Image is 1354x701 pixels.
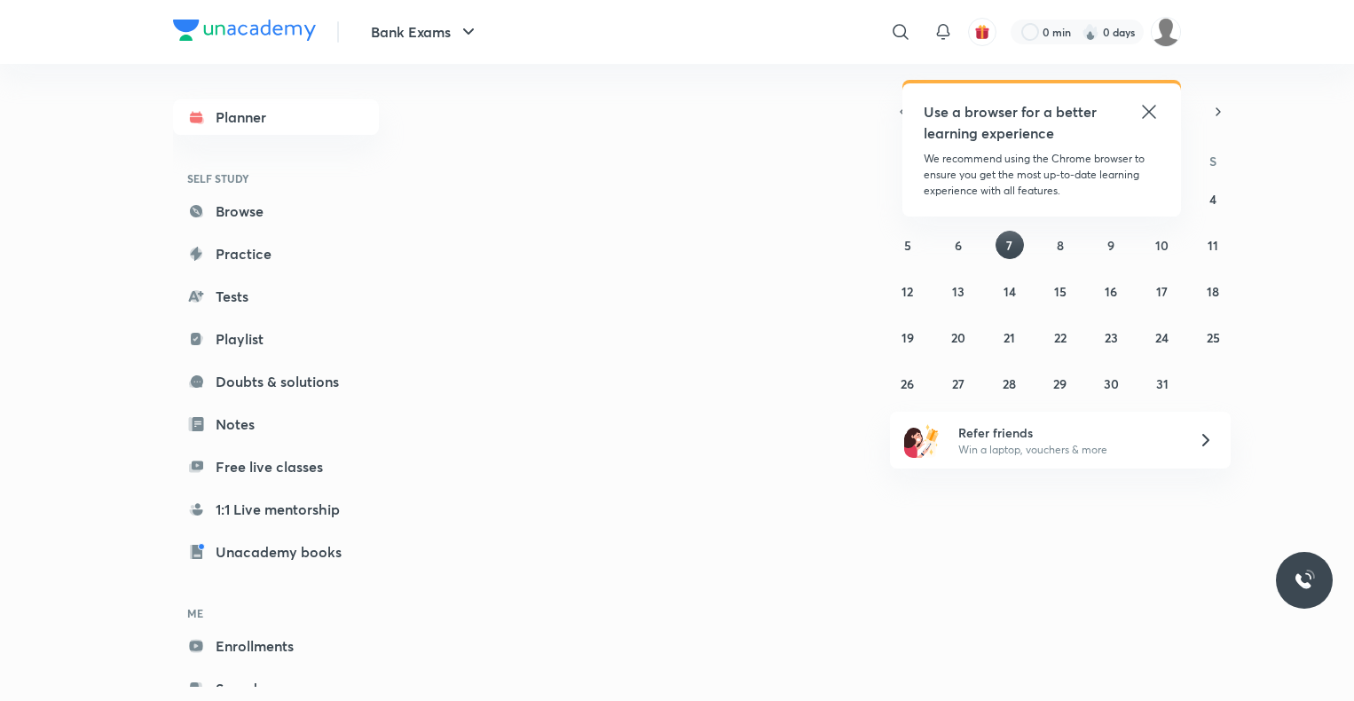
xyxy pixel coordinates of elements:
abbr: October 23, 2025 [1105,329,1118,346]
button: October 31, 2025 [1148,369,1177,398]
abbr: October 28, 2025 [1003,375,1016,392]
p: Win a laptop, vouchers & more [958,442,1177,458]
img: streak [1082,23,1099,41]
a: Company Logo [173,20,316,45]
abbr: October 16, 2025 [1105,283,1117,300]
img: referral [904,422,940,458]
abbr: October 11, 2025 [1208,237,1218,254]
a: Browse [173,193,379,229]
abbr: October 17, 2025 [1156,283,1168,300]
img: avatar [974,24,990,40]
abbr: October 25, 2025 [1207,329,1220,346]
img: Company Logo [173,20,316,41]
a: Planner [173,99,379,135]
button: October 19, 2025 [893,323,922,351]
img: shruti garg [1151,17,1181,47]
abbr: October 5, 2025 [904,237,911,254]
button: Bank Exams [360,14,490,50]
button: October 10, 2025 [1148,231,1177,259]
button: October 20, 2025 [944,323,972,351]
abbr: October 20, 2025 [951,329,965,346]
button: October 4, 2025 [1199,185,1227,213]
a: Practice [173,236,379,272]
abbr: October 19, 2025 [901,329,914,346]
button: October 5, 2025 [893,231,922,259]
button: October 21, 2025 [996,323,1024,351]
abbr: October 12, 2025 [901,283,913,300]
abbr: October 4, 2025 [1209,191,1216,208]
button: October 11, 2025 [1199,231,1227,259]
a: Unacademy books [173,534,379,570]
abbr: October 26, 2025 [901,375,914,392]
a: Doubts & solutions [173,364,379,399]
button: October 27, 2025 [944,369,972,398]
abbr: October 8, 2025 [1057,237,1064,254]
button: October 25, 2025 [1199,323,1227,351]
button: avatar [968,18,996,46]
a: Playlist [173,321,379,357]
p: We recommend using the Chrome browser to ensure you get the most up-to-date learning experience w... [924,151,1160,199]
h6: ME [173,598,379,628]
a: Tests [173,279,379,314]
a: Notes [173,406,379,442]
abbr: October 7, 2025 [1006,237,1012,254]
abbr: October 10, 2025 [1155,237,1169,254]
abbr: October 14, 2025 [1004,283,1016,300]
abbr: October 30, 2025 [1104,375,1119,392]
button: October 12, 2025 [893,277,922,305]
h6: Refer friends [958,423,1177,442]
button: October 24, 2025 [1148,323,1177,351]
a: Free live classes [173,449,379,484]
abbr: October 6, 2025 [955,237,962,254]
button: October 17, 2025 [1148,277,1177,305]
h5: Use a browser for a better learning experience [924,101,1100,144]
abbr: October 29, 2025 [1053,375,1067,392]
button: October 9, 2025 [1097,231,1125,259]
abbr: October 31, 2025 [1156,375,1169,392]
button: October 8, 2025 [1046,231,1075,259]
button: October 7, 2025 [996,231,1024,259]
button: October 26, 2025 [893,369,922,398]
abbr: October 18, 2025 [1207,283,1219,300]
abbr: October 15, 2025 [1054,283,1067,300]
abbr: October 9, 2025 [1107,237,1114,254]
button: October 28, 2025 [996,369,1024,398]
button: October 16, 2025 [1097,277,1125,305]
button: October 22, 2025 [1046,323,1075,351]
abbr: October 27, 2025 [952,375,964,392]
abbr: October 21, 2025 [1004,329,1015,346]
abbr: October 13, 2025 [952,283,964,300]
img: ttu [1294,570,1315,591]
button: October 29, 2025 [1046,369,1075,398]
button: October 30, 2025 [1097,369,1125,398]
button: October 14, 2025 [996,277,1024,305]
abbr: October 22, 2025 [1054,329,1067,346]
button: October 18, 2025 [1199,277,1227,305]
button: October 13, 2025 [944,277,972,305]
button: October 23, 2025 [1097,323,1125,351]
abbr: October 24, 2025 [1155,329,1169,346]
h6: SELF STUDY [173,163,379,193]
a: Enrollments [173,628,379,664]
a: 1:1 Live mentorship [173,492,379,527]
button: October 15, 2025 [1046,277,1075,305]
abbr: Saturday [1209,153,1216,169]
button: October 6, 2025 [944,231,972,259]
